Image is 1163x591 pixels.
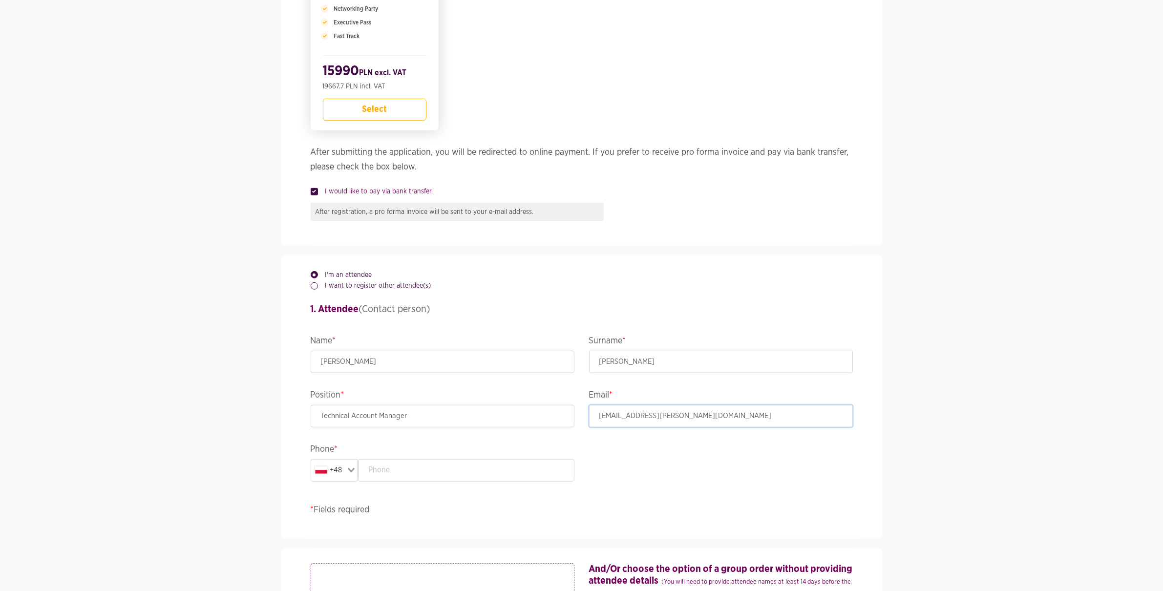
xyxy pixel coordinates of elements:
label: I'm an attendee [318,270,372,280]
div: Search for option [311,459,359,482]
span: PLN excl. VAT [359,69,407,77]
button: Select [323,99,427,121]
strong: 1. Attendee [311,304,359,314]
legend: Surname [589,334,853,351]
img: pl.svg [315,466,327,474]
span: Executive Pass [334,18,372,27]
input: Name [311,351,574,373]
p: 19667.7 PLN incl. VAT [323,82,427,91]
h4: (Contact person) [311,302,853,317]
label: I want to register other attendee(s) [318,281,431,291]
h4: After submitting the application, you will be redirected to online payment. If you prefer to rece... [311,145,853,174]
h2: 15990 [323,63,427,82]
input: Phone [358,459,574,482]
input: Position [311,405,574,427]
span: Fast Track [334,32,360,41]
p: Fields required [311,504,853,517]
div: After registration, a pro forma invoice will be sent to your e-mail address. [311,203,604,221]
span: Select [362,105,387,114]
div: +48 [313,462,345,479]
legend: Phone [311,442,574,459]
legend: Position [311,388,574,405]
legend: Name [311,334,574,351]
label: I would like to pay via bank transfer. [318,187,433,196]
legend: Email [589,388,853,405]
span: Networking Party [334,4,379,13]
input: Email [589,405,853,427]
input: Surname [589,351,853,373]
